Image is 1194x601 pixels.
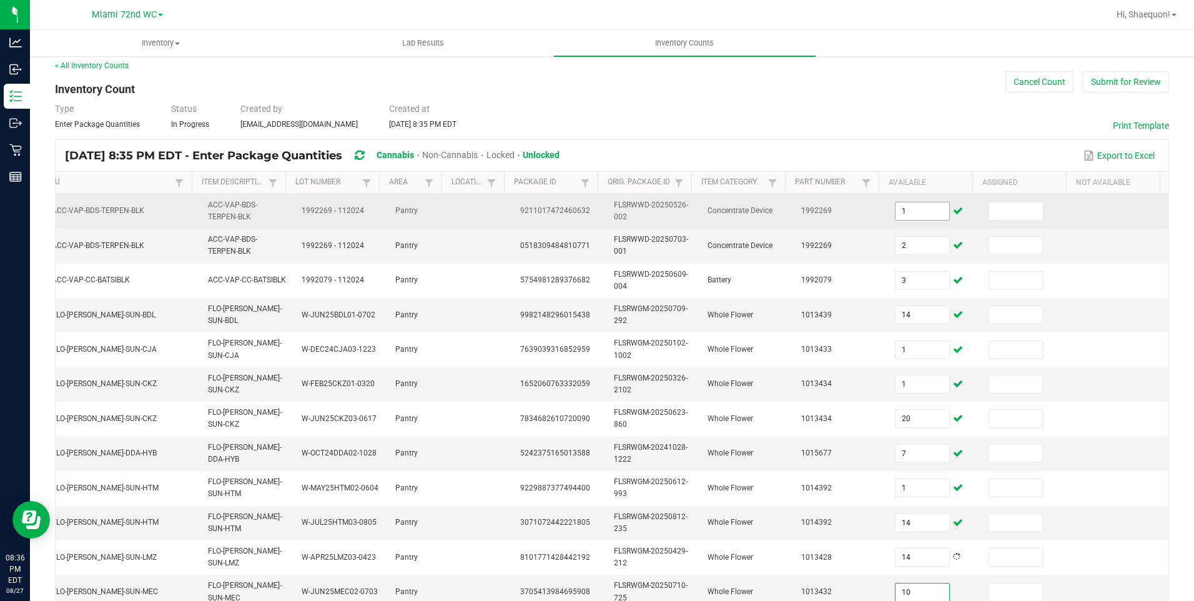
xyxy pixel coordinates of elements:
span: ACC-VAP-CC-BATSIBLK [52,276,130,284]
span: Pantry [395,241,418,250]
span: ACC-VAP-BDS-TERPEN-BLK [208,235,257,256]
span: FLO-[PERSON_NAME]-SUN-HTM [52,518,159,527]
span: 3705413984695908 [520,587,590,596]
span: FLO-[PERSON_NAME]-SUN-HTM [208,512,282,533]
span: 5242375165013588 [520,449,590,457]
span: Pantry [395,449,418,457]
span: FLO-[PERSON_NAME]-SUN-BDL [208,304,282,325]
span: 1992269 [801,206,832,215]
th: Assigned [972,172,1066,194]
inline-svg: Outbound [9,117,22,129]
a: Filter [265,175,280,191]
a: Inventory Counts [554,30,816,56]
span: Pantry [395,414,418,423]
a: Filter [172,175,187,191]
a: Item CategorySortable [701,177,764,187]
span: Battery [708,276,731,284]
span: FLO-[PERSON_NAME]-SUN-BDL [52,310,155,319]
span: Pantry [395,379,418,388]
span: FLO-[PERSON_NAME]-DDA-HYB [52,449,157,457]
a: Orig. Package IdSortable [608,177,671,187]
span: 1014392 [801,518,832,527]
a: Package IdSortable [514,177,577,187]
span: Created by [240,104,282,114]
span: Inventory Count [55,82,135,96]
a: Filter [765,175,780,191]
span: 3071072442221805 [520,518,590,527]
span: FLSRWGM-20241028-1222 [614,443,688,464]
a: Part NumberSortable [795,177,858,187]
inline-svg: Analytics [9,36,22,49]
span: Inventory Counts [638,37,731,49]
span: Type [55,104,74,114]
span: Pantry [395,484,418,492]
a: Item DescriptionSortable [202,177,265,187]
span: 1013434 [801,379,832,388]
inline-svg: Inventory [9,90,22,102]
span: Lab Results [385,37,461,49]
span: FLSRWGM-20250612-993 [614,477,688,498]
span: Pantry [395,553,418,562]
span: Whole Flower [708,484,753,492]
span: [DATE] 8:35 PM EDT [389,120,456,129]
span: Pantry [395,587,418,596]
span: ACC-VAP-CC-BATSIBLK [208,276,286,284]
span: Inventory [31,37,291,49]
a: LocationSortable [451,177,483,187]
span: ACC-VAP-BDS-TERPEN-BLK [52,241,144,250]
button: Submit for Review [1083,71,1169,92]
span: 1992269 - 112024 [302,241,364,250]
span: Whole Flower [708,414,753,423]
span: 1014392 [801,484,832,492]
span: Whole Flower [708,310,753,319]
span: Whole Flower [708,345,753,354]
button: Cancel Count [1005,71,1073,92]
span: FLSRWGM-20250812-235 [614,512,688,533]
span: FLSRWGM-20250709-292 [614,304,688,325]
span: W-JUN25MEC02-0703 [302,587,378,596]
a: Filter [578,175,593,191]
span: FLO-[PERSON_NAME]-SUN-CJA [52,345,157,354]
span: 7834682610720090 [520,414,590,423]
span: FLO-[PERSON_NAME]-SUN-CJA [208,339,282,359]
span: FLO-[PERSON_NAME]-SUN-CKZ [52,379,157,388]
span: Hi, Shaequon! [1117,9,1170,19]
span: 1992269 [801,241,832,250]
a: Filter [484,175,499,191]
button: Print Template [1113,119,1169,132]
th: Not Available [1066,172,1160,194]
span: FLO-[PERSON_NAME]-SUN-LMZ [208,547,282,567]
a: Inventory [30,30,292,56]
span: In Progress [171,120,209,129]
a: SKUSortable [46,177,171,187]
span: Pantry [395,206,418,215]
span: FLO-[PERSON_NAME]-SUN-CKZ [208,408,282,429]
a: AreaSortable [389,177,421,187]
a: Filter [422,175,437,191]
span: 9211017472460632 [520,206,590,215]
span: FLSRWGM-20250429-212 [614,547,688,567]
span: 1992079 [801,276,832,284]
span: FLO-[PERSON_NAME]-SUN-MEC [52,587,158,596]
span: FLO-[PERSON_NAME]-SUN-HTM [52,484,159,492]
span: Locked [486,150,515,160]
span: Whole Flower [708,379,753,388]
span: Whole Flower [708,587,753,596]
inline-svg: Reports [9,171,22,183]
iframe: Resource center [12,501,50,539]
span: 1013434 [801,414,832,423]
span: 7639039316852959 [520,345,590,354]
span: FLSRWGM-20250102-1002 [614,339,688,359]
span: Whole Flower [708,553,753,562]
span: FLSRWWD-20250609-004 [614,270,688,291]
span: FLO-[PERSON_NAME]-SUN-LMZ [52,553,157,562]
span: FLSRWWD-20250526-002 [614,201,688,221]
span: FLO-[PERSON_NAME]-DDA-HYB [208,443,282,464]
span: W-DEC24CJA03-1223 [302,345,376,354]
span: W-FEB25CKZ01-0320 [302,379,375,388]
span: FLSRWGM-20250623-860 [614,408,688,429]
a: Lab Results [292,30,553,56]
span: W-APR25LMZ03-0423 [302,553,376,562]
span: 1992079 - 112024 [302,276,364,284]
p: 08/27 [6,586,24,595]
